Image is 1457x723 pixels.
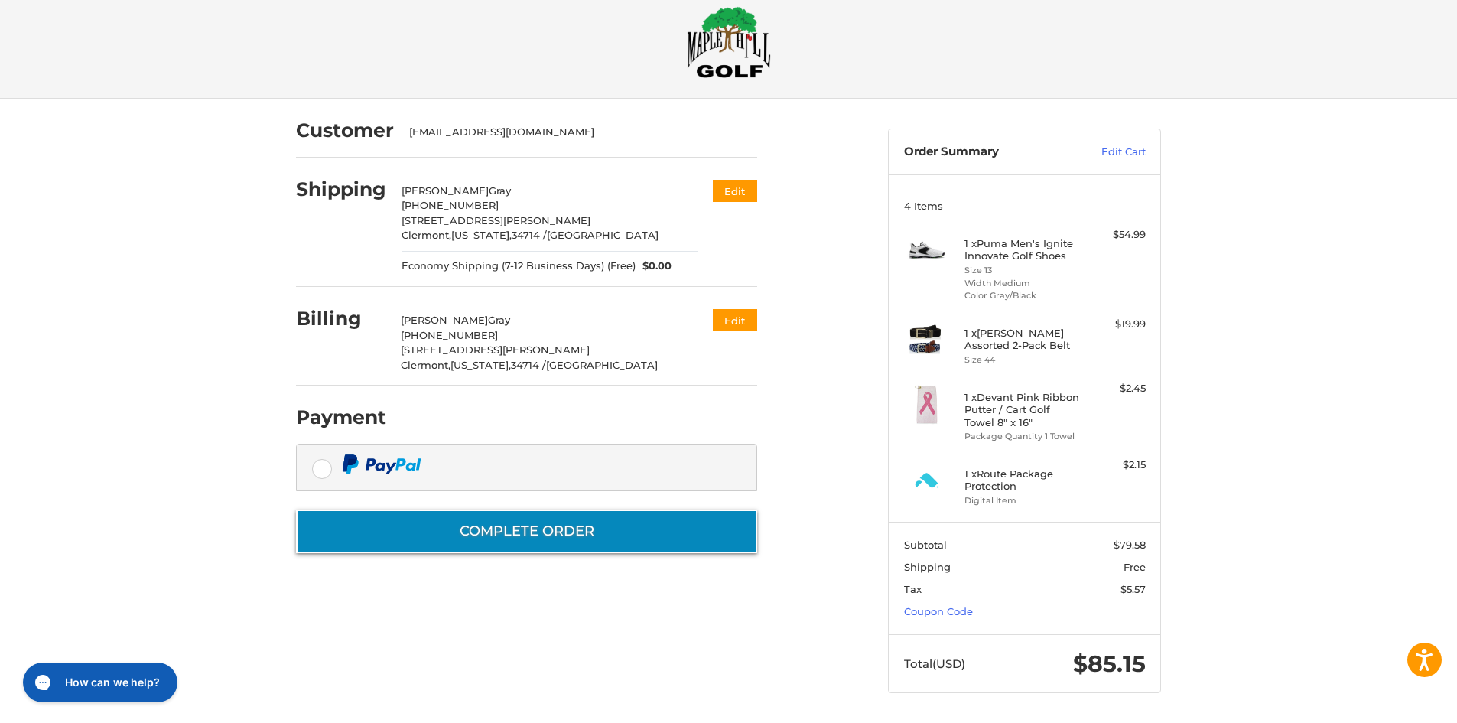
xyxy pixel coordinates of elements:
[401,314,488,326] span: [PERSON_NAME]
[1114,539,1146,551] span: $79.58
[451,229,512,241] span: [US_STATE],
[713,180,757,202] button: Edit
[489,184,511,197] span: Gray
[964,353,1081,366] li: Size 44
[402,229,451,241] span: Clermont,
[296,307,385,331] h2: Billing
[687,6,771,78] img: Maple Hill Golf
[904,200,1146,212] h3: 4 Items
[964,391,1081,428] h4: 1 x Devant Pink Ribbon Putter / Cart Golf Towel 8" x 16"
[512,229,547,241] span: 34714 /
[964,264,1081,277] li: Size 13
[401,359,450,371] span: Clermont,
[1085,227,1146,243] div: $54.99
[1085,458,1146,473] div: $2.15
[402,214,590,226] span: [STREET_ADDRESS][PERSON_NAME]
[904,583,922,595] span: Tax
[15,657,182,708] iframe: Gorgias live chat messenger
[1124,561,1146,573] span: Free
[1085,317,1146,332] div: $19.99
[401,329,498,341] span: [PHONE_NUMBER]
[964,277,1081,290] li: Width Medium
[1073,650,1146,678] span: $85.15
[964,327,1081,352] h4: 1 x [PERSON_NAME] Assorted 2-Pack Belt
[511,359,546,371] span: 34714 /
[964,467,1081,493] h4: 1 x Route Package Protection
[296,405,386,429] h2: Payment
[401,344,590,356] span: [STREET_ADDRESS][PERSON_NAME]
[904,561,951,573] span: Shipping
[296,177,386,201] h2: Shipping
[296,119,394,142] h2: Customer
[964,237,1081,262] h4: 1 x Puma Men's Ignite Innovate Golf Shoes
[342,454,421,474] img: PayPal icon
[904,539,947,551] span: Subtotal
[964,289,1081,302] li: Color Gray/Black
[904,656,965,671] span: Total (USD)
[409,125,743,140] div: [EMAIL_ADDRESS][DOMAIN_NAME]
[402,184,489,197] span: [PERSON_NAME]
[547,229,659,241] span: [GEOGRAPHIC_DATA]
[402,199,499,211] span: [PHONE_NUMBER]
[904,145,1068,160] h3: Order Summary
[296,510,757,553] button: Complete order
[964,430,1081,443] li: Package Quantity 1 Towel
[488,314,510,326] span: Gray
[1068,145,1146,160] a: Edit Cart
[636,259,672,274] span: $0.00
[713,309,757,331] button: Edit
[1120,583,1146,595] span: $5.57
[964,494,1081,507] li: Digital Item
[546,359,658,371] span: [GEOGRAPHIC_DATA]
[402,259,636,274] span: Economy Shipping (7-12 Business Days) (Free)
[1085,381,1146,396] div: $2.45
[904,605,973,617] a: Coupon Code
[450,359,511,371] span: [US_STATE],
